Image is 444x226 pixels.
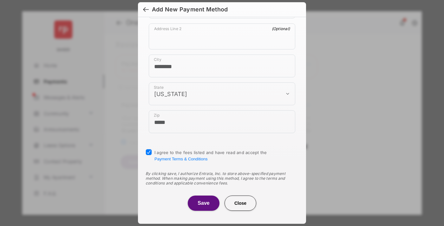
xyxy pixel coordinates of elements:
div: By clicking save, I authorize Entrata, Inc. to store above-specified payment method. When making ... [146,171,298,185]
span: I agree to the fees listed and have read and accept the [154,150,267,161]
button: I agree to the fees listed and have read and accept the [154,157,207,161]
div: payment_method_screening[postal_addresses][postalCode] [149,110,295,133]
div: payment_method_screening[postal_addresses][administrativeArea] [149,82,295,105]
div: Add New Payment Method [152,6,228,13]
div: payment_method_screening[postal_addresses][addressLine2] [149,23,295,49]
div: payment_method_screening[postal_addresses][locality] [149,55,295,77]
button: Save [188,196,219,211]
button: Close [225,196,256,211]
